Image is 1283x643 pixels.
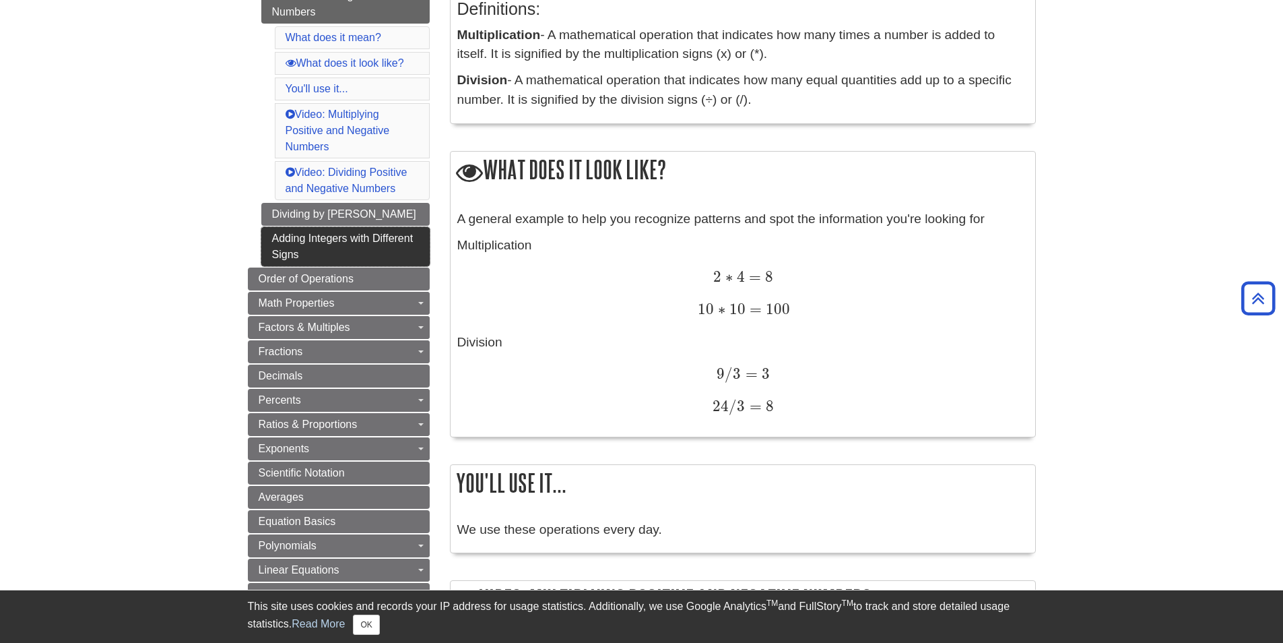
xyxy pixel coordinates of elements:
span: = [745,397,761,415]
a: Scientific Notation [248,462,430,485]
a: Decimals [248,365,430,388]
a: Math Properties [248,292,430,315]
span: 10 [698,300,714,318]
span: Fractions [259,346,303,357]
p: A general example to help you recognize patterns and spot the information you're looking for [457,210,1028,229]
a: What does it mean? [286,32,381,43]
a: What does it look like? [286,57,404,69]
span: Decimals [259,370,303,381]
div: This site uses cookies and records your IP address for usage statistics. Additionally, we use Goo... [248,599,1036,635]
a: Percents [248,389,430,412]
p: We use these operations every day. [457,520,1028,540]
span: Equation Basics [259,516,336,527]
h2: What does it look like? [451,152,1035,190]
h2: Video: Multiplying Positive and Negative Numbers [451,581,1035,619]
span: 3 [758,365,770,383]
a: Video: Dividing Positive and Negative Numbers [286,166,407,194]
a: You'll use it... [286,83,348,94]
span: 8 [761,268,773,286]
span: 8 [762,397,774,415]
a: Back to Top [1237,289,1280,307]
span: Linear Equations [259,564,339,576]
span: 24 [713,397,729,415]
a: Absolute Value [248,583,430,606]
span: 4 [733,268,745,286]
a: Video: Multiplying Positive and Negative Numbers [286,109,390,152]
span: / [725,365,733,383]
strong: Multiplication [457,28,541,42]
span: 3 [733,365,741,383]
p: - A mathematical operation that indicates how many times a number is added to itself. It is signi... [457,26,1028,65]
span: ∗ [721,268,733,286]
span: Absolute Value [259,588,330,600]
span: Factors & Multiples [259,321,350,333]
span: Polynomials [259,540,317,551]
span: 3 [737,397,745,415]
button: Close [353,615,379,635]
span: Scientific Notation [259,467,345,479]
span: 2 [713,268,721,286]
span: = [745,268,761,286]
span: 100 [762,300,790,318]
strong: Division [457,73,508,87]
a: Order of Operations [248,268,430,290]
a: Polynomials [248,534,430,557]
span: Averages [259,491,304,503]
span: ∗ [714,300,725,318]
a: Adding Integers with Different Signs [261,227,430,266]
span: 10 [726,300,746,318]
span: = [746,300,762,318]
span: Percents [259,394,301,406]
a: Dividing by [PERSON_NAME] [261,203,430,226]
a: Read More [292,618,345,630]
a: Fractions [248,340,430,363]
a: Averages [248,486,430,509]
a: Ratios & Proportions [248,413,430,436]
sup: TM [766,599,778,608]
a: Exponents [248,437,430,460]
span: Exponents [259,443,310,454]
span: Ratios & Proportions [259,419,358,430]
span: 9 [717,365,725,383]
span: Math Properties [259,297,335,309]
a: Linear Equations [248,559,430,582]
div: Multiplication Division [457,210,1028,430]
span: = [741,365,757,383]
sup: TM [842,599,853,608]
span: Order of Operations [259,273,354,284]
p: - A mathematical operation that indicates how many equal quantities add up to a specific number. ... [457,71,1028,110]
h2: You'll use it... [451,465,1035,501]
a: Equation Basics [248,510,430,533]
span: / [729,397,737,415]
a: Factors & Multiples [248,316,430,339]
